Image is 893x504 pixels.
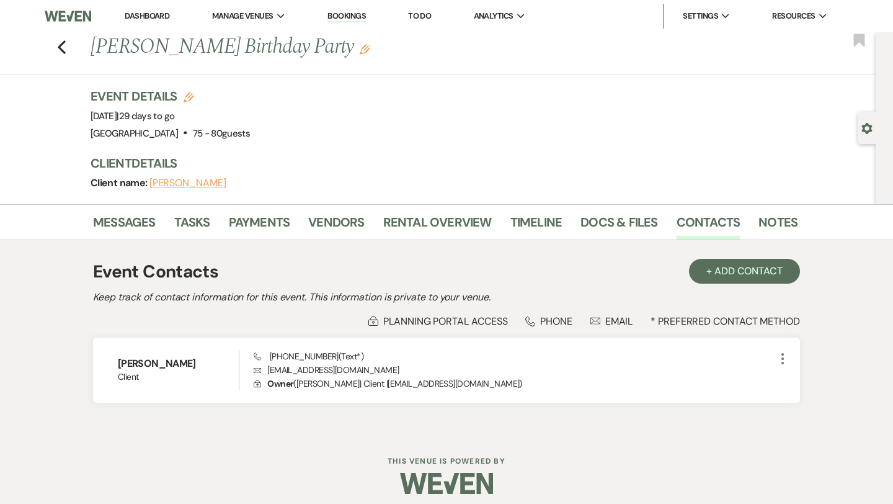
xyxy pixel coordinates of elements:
a: Messages [93,212,156,240]
span: Analytics [474,10,513,22]
a: Dashboard [125,11,169,21]
a: Notes [758,212,797,240]
span: [DATE] [91,110,174,122]
h1: [PERSON_NAME] Birthday Party [91,32,646,62]
a: Contacts [677,212,740,240]
h6: [PERSON_NAME] [118,357,239,371]
span: Client name: [91,176,149,189]
p: ( [PERSON_NAME] | Client | [EMAIL_ADDRESS][DOMAIN_NAME] ) [254,377,775,390]
button: Open lead details [861,122,873,133]
p: [EMAIL_ADDRESS][DOMAIN_NAME] [254,363,775,377]
a: Payments [229,212,290,240]
a: Timeline [510,212,562,240]
div: Phone [525,315,572,328]
span: | [117,110,174,122]
span: [GEOGRAPHIC_DATA] [91,127,178,140]
h2: Keep track of contact information for this event. This information is private to your venue. [93,290,800,305]
img: Weven Logo [45,3,91,29]
span: Client [118,371,239,384]
button: [PERSON_NAME] [149,178,226,188]
div: Planning Portal Access [368,315,507,328]
button: Edit [360,43,370,55]
a: Vendors [308,212,364,240]
span: 29 days to go [119,110,175,122]
span: 75 - 80 guests [193,127,251,140]
div: Email [590,315,633,328]
span: [PHONE_NUMBER] (Text*) [254,351,363,362]
span: Manage Venues [212,10,273,22]
a: To Do [408,11,431,21]
div: * Preferred Contact Method [93,315,800,328]
a: Rental Overview [383,212,492,240]
h1: Event Contacts [93,259,218,285]
span: Resources [772,10,815,22]
a: Docs & Files [580,212,657,240]
button: + Add Contact [689,259,800,284]
a: Bookings [327,11,366,22]
span: Settings [683,10,718,22]
h3: Event Details [91,88,250,105]
a: Tasks [174,212,210,240]
span: Owner [267,378,293,389]
h3: Client Details [91,155,785,172]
